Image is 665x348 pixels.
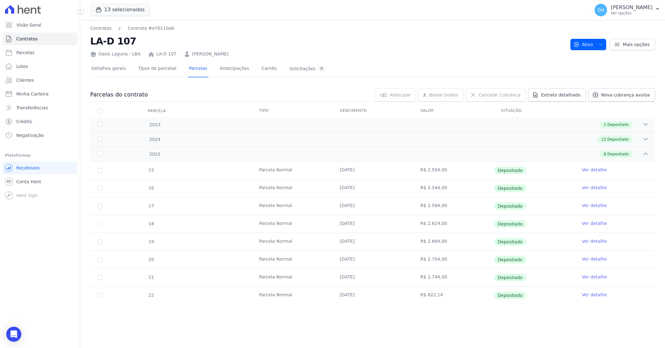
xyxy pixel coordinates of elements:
span: Minha Carteira [16,91,49,97]
span: Mais opções [623,41,650,48]
nav: Breadcrumb [90,25,174,32]
a: Negativação [3,129,77,142]
a: Clientes [3,74,77,86]
input: Só é possível selecionar pagamentos em aberto [98,221,103,226]
span: 20 [148,257,154,262]
a: Contrato #e70110ab [128,25,174,32]
span: Depositado [494,256,527,263]
td: [DATE] [332,269,413,286]
td: R$ 2.664,00 [413,233,494,251]
a: Recebíveis [3,162,77,174]
a: Ver detalhe [582,238,607,244]
td: Parcela Normal [251,197,332,215]
span: 17 [148,203,154,208]
h3: Parcelas do contrato [90,91,148,98]
a: Antecipações [219,61,250,77]
td: Parcela Normal [251,162,332,179]
input: Só é possível selecionar pagamentos em aberto [98,293,103,298]
a: Parcelas [3,46,77,59]
a: Nova cobrança avulsa [588,88,655,101]
td: Parcela Normal [251,287,332,304]
a: Contratos [90,25,111,32]
button: DH [PERSON_NAME] Ver opções [590,1,665,19]
div: Solicitações [289,66,325,72]
th: Tipo [251,104,332,117]
a: Ver detalhe [582,256,607,262]
span: Parcelas [16,49,34,56]
span: Depositado [494,202,527,210]
a: Carnês [260,61,278,77]
input: Só é possível selecionar pagamentos em aberto [98,186,103,191]
div: Plataformas [5,152,75,159]
td: [DATE] [332,233,413,251]
span: Conta Hent [16,179,41,185]
a: Parcelas [188,61,209,77]
nav: Breadcrumb [90,25,565,32]
td: R$ 2.744,00 [413,269,494,286]
a: Visão Geral [3,19,77,31]
span: Recebíveis [16,165,40,171]
a: Lotes [3,60,77,73]
button: Ativo [570,39,606,50]
div: Open Intercom Messenger [6,327,21,342]
td: R$ 2.584,00 [413,197,494,215]
p: Ver opções [611,11,652,16]
td: [DATE] [332,162,413,179]
td: [DATE] [332,179,413,197]
td: R$ 2.544,00 [413,179,494,197]
span: Transferências [16,105,48,111]
a: Conta Hent [3,175,77,188]
span: Crédito [16,118,32,125]
a: Ver detalhe [582,274,607,280]
td: Parcela Normal [251,251,332,268]
span: Depositado [494,238,527,246]
span: 2024 [149,136,161,143]
span: 18 [148,221,154,226]
td: Parcela Normal [251,215,332,233]
span: Contratos [16,36,38,42]
th: Valor [413,104,494,117]
span: 8 [604,151,606,157]
a: Ver detalhe [582,184,607,191]
td: R$ 822,14 [413,287,494,304]
span: Nova cobrança avulsa [601,92,650,98]
td: R$ 2.504,00 [413,162,494,179]
a: Ver detalhe [582,167,607,173]
td: Parcela Normal [251,233,332,251]
a: Ver detalhe [582,220,607,226]
a: Detalhes gerais [90,61,127,77]
span: 19 [148,239,154,244]
p: [PERSON_NAME] [611,4,652,11]
span: Depositado [607,151,629,157]
span: DH [597,8,604,12]
a: [PERSON_NAME] [192,51,228,57]
div: Parcela [140,105,173,117]
a: Ver detalhe [582,292,607,298]
td: [DATE] [332,287,413,304]
span: 12 [601,137,606,142]
a: Transferências [3,101,77,114]
span: Depositado [494,292,527,299]
span: Depositado [494,184,527,192]
a: Solicitações0 [288,61,327,77]
a: Minha Carteira [3,88,77,100]
input: Só é possível selecionar pagamentos em aberto [98,257,103,262]
th: Situação [494,104,575,117]
input: Só é possível selecionar pagamentos em aberto [98,275,103,280]
span: 2023 [149,122,161,128]
span: Depositado [607,137,629,142]
div: 0 [318,66,325,72]
a: LA-D 107 [156,51,176,57]
div: Oasis Laguna - LBA [90,51,141,57]
td: [DATE] [332,197,413,215]
a: Contratos [3,33,77,45]
span: 22 [148,293,154,298]
td: Parcela Normal [251,179,332,197]
td: R$ 2.624,00 [413,215,494,233]
td: [DATE] [332,215,413,233]
input: Só é possível selecionar pagamentos em aberto [98,168,103,173]
th: Vencimento [332,104,413,117]
td: [DATE] [332,251,413,268]
span: Depositado [607,122,629,127]
a: Tipos de parcelas [137,61,178,77]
